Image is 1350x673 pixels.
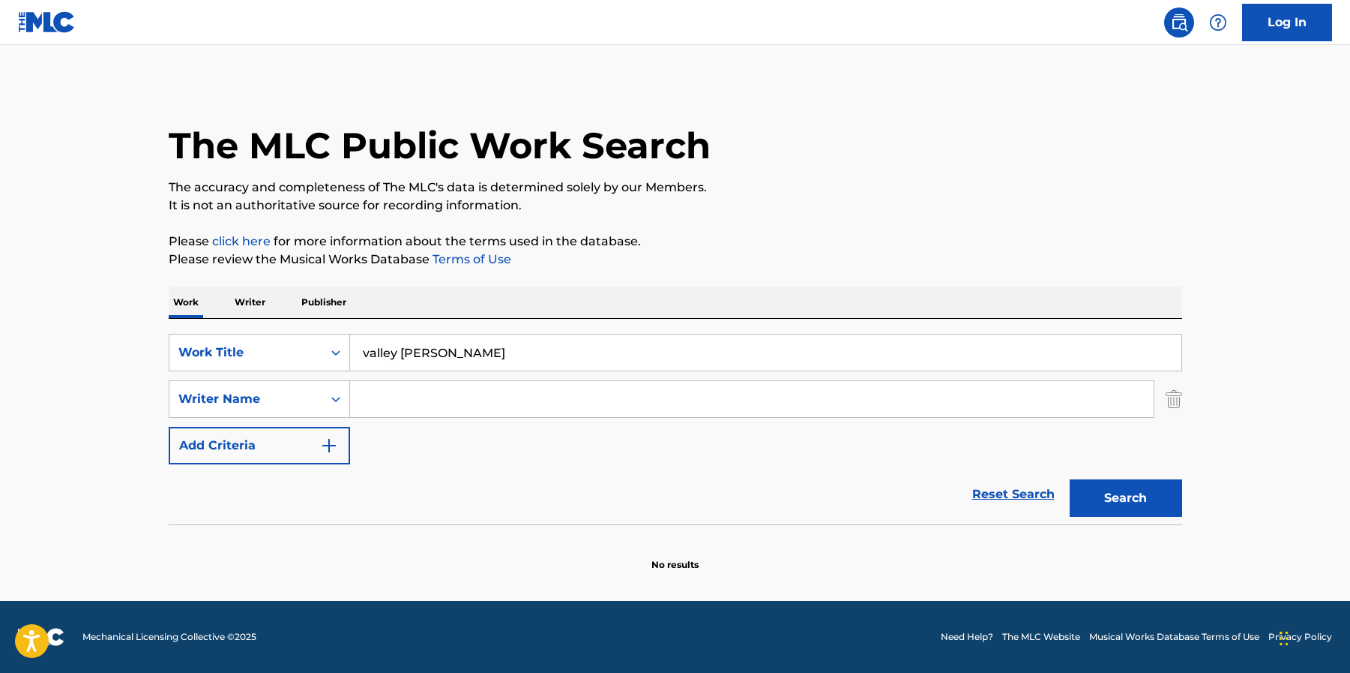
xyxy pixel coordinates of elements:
[178,344,313,362] div: Work Title
[1268,630,1332,644] a: Privacy Policy
[212,234,271,248] a: click here
[430,252,511,266] a: Terms of Use
[169,334,1182,524] form: Search Form
[18,11,76,33] img: MLC Logo
[18,628,64,646] img: logo
[169,179,1182,197] p: The accuracy and completeness of The MLC's data is determined solely by our Members.
[82,630,256,644] span: Mechanical Licensing Collective © 2025
[1002,630,1080,644] a: The MLC Website
[941,630,993,644] a: Need Help?
[1070,479,1182,517] button: Search
[297,287,351,318] p: Publisher
[1166,380,1182,418] img: Delete Criterion
[965,478,1062,511] a: Reset Search
[1164,8,1194,38] a: Public Search
[169,287,203,318] p: Work
[230,287,270,318] p: Writer
[1280,616,1289,661] div: Drag
[1275,601,1350,673] iframe: Chat Widget
[1209,14,1227,32] img: help
[1089,630,1259,644] a: Musical Works Database Terms of Use
[169,427,350,464] button: Add Criteria
[169,123,711,168] h1: The MLC Public Work Search
[169,251,1182,269] p: Please review the Musical Works Database
[169,233,1182,251] p: Please for more information about the terms used in the database.
[1242,4,1332,41] a: Log In
[1203,8,1233,38] div: Help
[1170,14,1188,32] img: search
[651,540,699,572] p: No results
[169,197,1182,215] p: It is not an authoritative source for recording information.
[178,390,313,408] div: Writer Name
[320,437,338,455] img: 9d2ae6d4665cec9f34b9.svg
